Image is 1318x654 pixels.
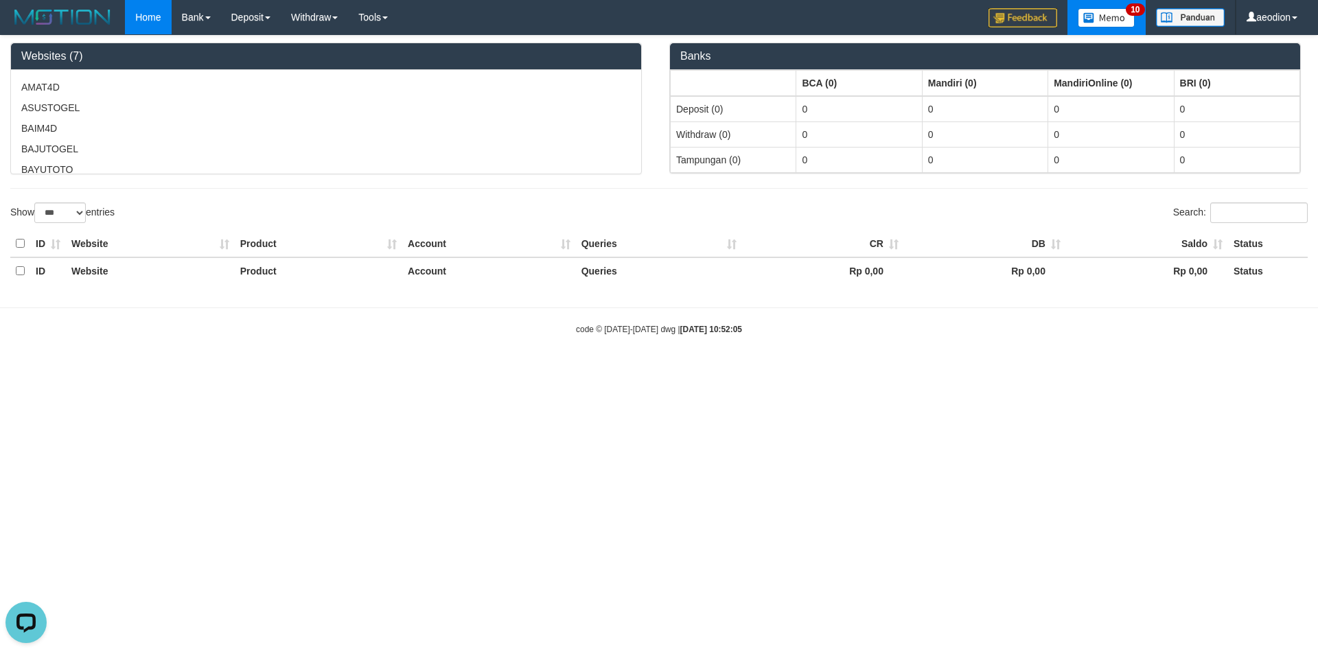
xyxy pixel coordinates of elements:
[1228,231,1308,257] th: Status
[235,231,402,257] th: Product
[796,70,922,96] th: Group: activate to sort column ascending
[402,231,576,257] th: Account
[671,70,796,96] th: Group: activate to sort column ascending
[10,202,115,223] label: Show entries
[34,202,86,223] select: Showentries
[1174,96,1299,122] td: 0
[1048,96,1174,122] td: 0
[671,147,796,172] td: Tampungan (0)
[922,96,1048,122] td: 0
[1048,70,1174,96] th: Group: activate to sort column ascending
[1174,70,1299,96] th: Group: activate to sort column ascending
[796,96,922,122] td: 0
[21,80,631,94] p: AMAT4D
[66,231,235,257] th: Website
[680,50,1290,62] h3: Banks
[742,231,904,257] th: CR
[680,325,742,334] strong: [DATE] 10:52:05
[21,121,631,135] p: BAIM4D
[1066,231,1228,257] th: Saldo
[30,257,66,284] th: ID
[1228,257,1308,284] th: Status
[988,8,1057,27] img: Feedback.jpg
[1126,3,1144,16] span: 10
[1174,121,1299,147] td: 0
[796,147,922,172] td: 0
[1078,8,1135,27] img: Button%20Memo.svg
[1048,147,1174,172] td: 0
[21,142,631,156] p: BAJUTOGEL
[1048,121,1174,147] td: 0
[1066,257,1228,284] th: Rp 0,00
[922,121,1048,147] td: 0
[10,7,115,27] img: MOTION_logo.png
[21,50,631,62] h3: Websites (7)
[1173,202,1308,223] label: Search:
[904,257,1066,284] th: Rp 0,00
[1174,147,1299,172] td: 0
[576,257,742,284] th: Queries
[1156,8,1225,27] img: panduan.png
[21,163,631,176] p: BAYUTOTO
[671,96,796,122] td: Deposit (0)
[235,257,402,284] th: Product
[742,257,904,284] th: Rp 0,00
[66,257,235,284] th: Website
[922,147,1048,172] td: 0
[5,5,47,47] button: Open LiveChat chat widget
[402,257,576,284] th: Account
[904,231,1066,257] th: DB
[1210,202,1308,223] input: Search:
[576,325,742,334] small: code © [DATE]-[DATE] dwg |
[30,231,66,257] th: ID
[576,231,742,257] th: Queries
[922,70,1048,96] th: Group: activate to sort column ascending
[21,101,631,115] p: ASUSTOGEL
[796,121,922,147] td: 0
[671,121,796,147] td: Withdraw (0)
